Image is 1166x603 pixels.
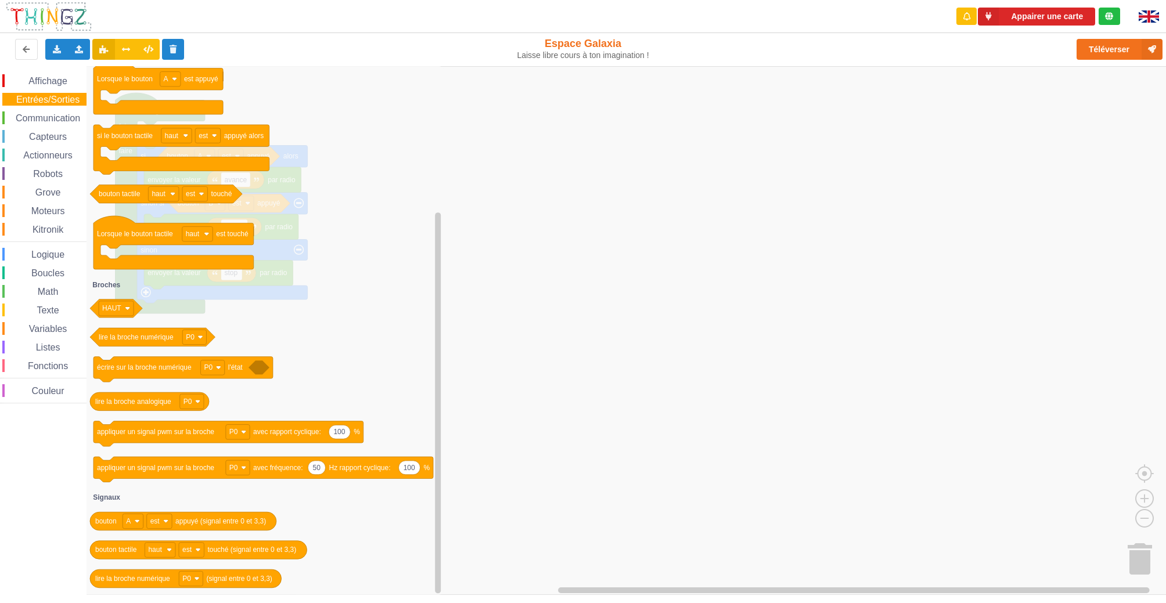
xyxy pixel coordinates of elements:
[207,575,272,583] text: (signal entre 0 et 3,3)
[21,150,74,160] span: Actionneurs
[313,464,321,472] text: 50
[148,546,162,554] text: haut
[204,363,213,371] text: P0
[329,464,391,472] text: Hz rapport cyclique:
[31,225,65,234] span: Kitronik
[92,281,120,289] text: Broches
[175,517,266,525] text: appuyé (signal entre 0 et 3,3)
[150,517,160,525] text: est
[126,517,131,525] text: A
[31,169,64,179] span: Robots
[354,428,360,436] text: %
[1099,8,1120,25] div: Tu es connecté au serveur de création de Thingz
[184,75,218,83] text: est appuyé
[182,546,192,554] text: est
[424,464,430,472] text: %
[229,464,238,472] text: P0
[30,206,67,216] span: Moteurs
[199,132,208,140] text: est
[99,190,141,198] text: bouton tactile
[216,230,249,238] text: est touché
[211,190,232,198] text: touché
[228,363,243,371] text: l'état
[224,132,264,140] text: appuyé alors
[93,493,120,501] text: Signaux
[1077,39,1163,60] button: Téléverser
[26,361,70,371] span: Fonctions
[27,324,69,334] span: Variables
[102,304,121,312] text: HAUT
[253,428,321,436] text: avec rapport cyclique:
[253,464,303,472] text: avec fréquence:
[36,287,60,297] span: Math
[152,190,165,198] text: haut
[27,132,69,142] span: Capteurs
[97,75,153,83] text: Lorsque le bouton
[481,37,685,60] div: Espace Galaxia
[95,575,170,583] text: lire la broche numérique
[165,132,179,140] text: haut
[30,268,66,278] span: Boucles
[97,363,192,371] text: écrire sur la broche numérique
[34,187,63,197] span: Grove
[14,113,82,123] span: Communication
[97,428,214,436] text: appliquer un signal pwm sur la broche
[34,342,62,352] span: Listes
[15,95,81,104] span: Entrées/Sorties
[97,132,153,140] text: si le bouton tactile
[186,230,200,238] text: haut
[186,333,195,341] text: P0
[95,398,171,406] text: lire la broche analogique
[30,386,66,396] span: Couleur
[182,575,191,583] text: P0
[30,250,66,259] span: Logique
[35,305,60,315] span: Texte
[99,333,174,341] text: lire la broche numérique
[404,464,415,472] text: 100
[481,50,685,60] div: Laisse libre cours à ton imagination !
[207,546,296,554] text: touché (signal entre 0 et 3,3)
[97,230,173,238] text: Lorsque le bouton tactile
[229,428,238,436] text: P0
[186,190,196,198] text: est
[334,428,346,436] text: 100
[97,464,214,472] text: appliquer un signal pwm sur la broche
[95,546,137,554] text: bouton tactile
[95,517,117,525] text: bouton
[27,76,69,86] span: Affichage
[978,8,1095,26] button: Appairer une carte
[164,75,168,83] text: A
[183,398,192,406] text: P0
[1139,10,1159,23] img: gb.png
[5,1,92,32] img: thingz_logo.png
